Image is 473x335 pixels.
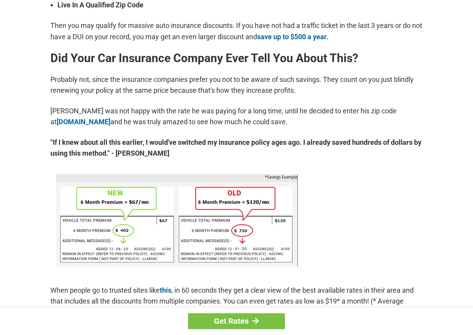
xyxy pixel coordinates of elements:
strong: "If I knew about all this earlier, I would've switched my insurance policy ages ago. I already sa... [50,137,423,159]
p: Then you may qualify for massive auto insurance discounts. If you have not had a traffic ticket i... [50,20,423,42]
a: save up to $500 a year. [257,33,328,41]
p: [PERSON_NAME] was not happy with the rate he was paying for a long time, until he decided to ente... [50,106,423,127]
a: this [160,286,171,294]
a: [DOMAIN_NAME] [57,118,110,126]
p: When people go to trusted sites like , in 60 seconds they get a clear view of the best available ... [50,285,423,318]
h2: Did Your Car Insurance Company Ever Tell You About This? [50,52,423,64]
a: Get Rates [188,313,285,329]
p: Probably not, since the insurance companies prefer you not to be aware of such savings. They coun... [50,74,423,96]
img: savings [56,174,298,266]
